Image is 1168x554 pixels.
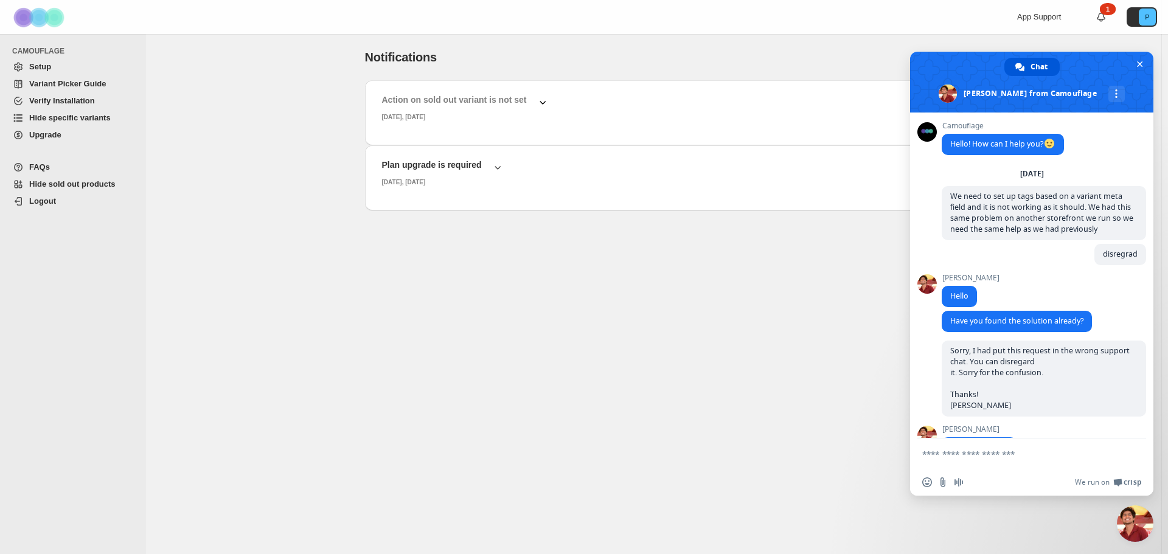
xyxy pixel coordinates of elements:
[7,109,139,126] a: Hide specific variants
[1103,249,1138,259] span: disregrad
[1139,9,1156,26] span: Avatar with initials P
[922,477,932,487] span: Insert an emoji
[1031,58,1048,76] span: Chat
[1100,3,1116,15] div: 1
[950,139,1055,149] span: Hello! How can I help you?
[7,176,139,193] a: Hide sold out products
[954,477,964,487] span: Audio message
[950,345,1130,410] span: Sorry, I had put this request in the wrong support chat. You can disregard it. Sorry for the conf...
[7,92,139,109] a: Verify Installation
[1124,477,1141,487] span: Crisp
[942,425,1017,434] span: [PERSON_NAME]
[365,50,437,64] span: Notifications
[29,196,56,206] span: Logout
[382,179,426,185] small: [DATE], [DATE]
[29,130,61,139] span: Upgrade
[29,162,50,171] span: FAQs
[950,316,1083,326] span: Have you found the solution already?
[382,159,482,171] h2: Plan upgrade is required
[7,58,139,75] a: Setup
[1017,12,1061,21] span: App Support
[1127,7,1157,27] button: Avatar with initials P
[942,122,1064,130] span: Camouflage
[7,126,139,144] a: Upgrade
[29,179,116,189] span: Hide sold out products
[7,75,139,92] a: Variant Picker Guide
[29,113,111,122] span: Hide specific variants
[382,114,426,120] small: [DATE], [DATE]
[375,155,933,191] button: Plan upgrade is required[DATE], [DATE]
[1133,58,1146,71] span: Close chat
[1095,11,1107,23] a: 1
[12,46,140,56] span: CAMOUFLAGE
[1075,477,1141,487] a: We run onCrisp
[1075,477,1110,487] span: We run on
[1020,170,1044,178] div: [DATE]
[1117,505,1153,542] div: Close chat
[938,477,948,487] span: Send a file
[1108,86,1125,102] div: More channels
[950,191,1133,234] span: We need to set up tags based on a variant meta field and it is not working as it should. We had t...
[1004,58,1060,76] div: Chat
[29,79,106,88] span: Variant Picker Guide
[1145,13,1149,21] text: P
[950,291,968,301] span: Hello
[382,94,527,106] h2: Action on sold out variant is not set
[29,62,51,71] span: Setup
[7,159,139,176] a: FAQs
[922,449,1114,460] textarea: Compose your message...
[7,193,139,210] a: Logout
[10,1,71,34] img: Camouflage
[29,96,95,105] span: Verify Installation
[942,274,999,282] span: [PERSON_NAME]
[375,90,933,126] button: Action on sold out variant is not set[DATE], [DATE]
